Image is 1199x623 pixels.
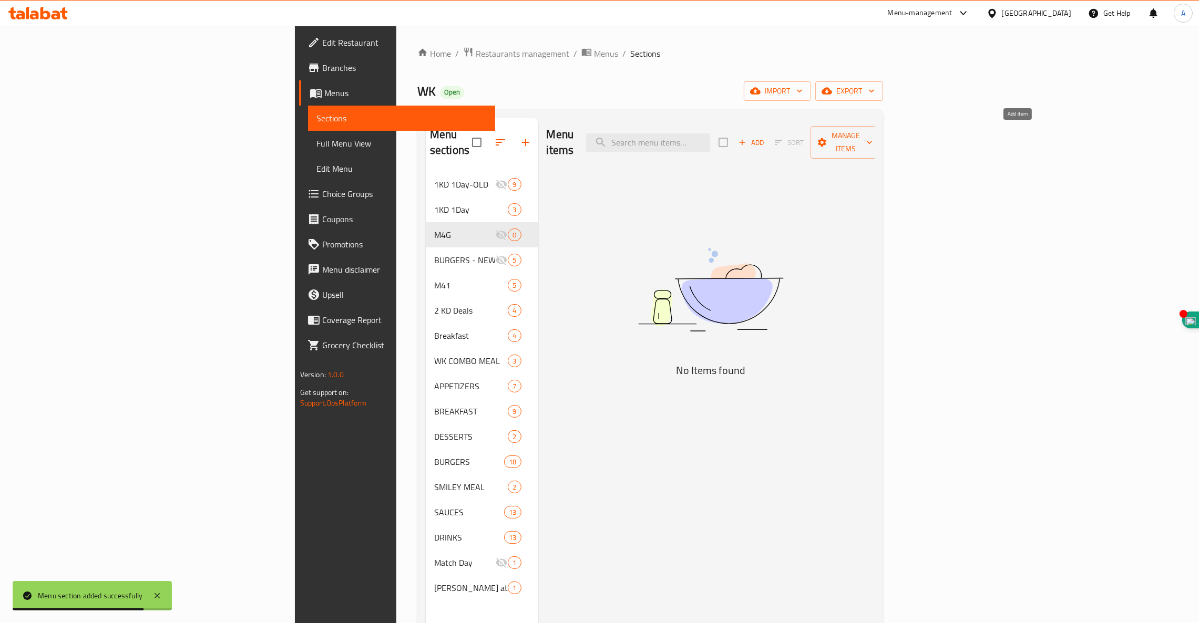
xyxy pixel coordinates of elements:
span: SAUCES [434,506,504,518]
span: 9 [508,180,520,190]
h5: No Items found [579,362,842,379]
a: Upsell [299,282,495,307]
a: Restaurants management [463,47,569,60]
div: BURGERS18 [426,449,538,474]
a: Menus [299,80,495,106]
a: Full Menu View [308,131,495,156]
span: 13 [505,533,520,543]
span: 5 [508,281,520,290]
span: M41 [434,279,508,292]
div: items [508,556,521,569]
span: A [1181,7,1185,19]
div: Menu-management [888,7,952,19]
svg: Inactive section [495,254,508,266]
span: 18 [505,457,520,467]
span: WK COMBO MEAL [434,355,508,367]
img: dish.svg [579,220,842,359]
span: Full Menu View [316,137,487,150]
div: items [508,203,521,216]
div: items [504,455,521,468]
div: APPETIZERS7 [426,373,538,399]
div: 2 KD Deals4 [426,298,538,323]
span: Upsell [322,288,487,301]
div: Breakfast4 [426,323,538,348]
span: 5 [508,255,520,265]
span: 1KD 1Day-OLD [434,178,495,191]
span: SMILEY MEAL [434,481,508,493]
span: BURGERS - NEW [434,254,495,266]
div: items [508,481,521,493]
div: SMILEY MEAL2 [426,474,538,500]
span: 13 [505,507,520,517]
span: Sort items [768,134,811,151]
span: Edit Menu [316,162,487,175]
div: M4G [434,229,495,241]
span: 2 KD Deals [434,304,508,317]
nav: Menu sections [426,168,538,605]
div: APPETIZERS [434,380,508,392]
span: Choice Groups [322,188,487,200]
a: Menus [581,47,618,60]
span: 3 [508,205,520,215]
span: Breakfast [434,329,508,342]
span: Select all sections [466,131,488,153]
div: Match Day1 [426,550,538,575]
div: items [508,430,521,443]
div: BURGERS [434,455,504,468]
div: SAUCES13 [426,500,538,525]
span: [PERSON_NAME] at Home [434,582,508,594]
h2: Menu items [547,127,574,158]
span: Manage items [819,129,873,155]
span: Get support on: [300,386,349,399]
div: WK COMBO MEAL3 [426,348,538,373]
span: DESSERTS [434,430,508,443]
div: BREAKFAST9 [426,399,538,424]
span: Match Day [434,556,495,569]
span: export [824,85,875,98]
svg: Inactive section [495,229,508,241]
div: [PERSON_NAME] at Home1 [426,575,538,600]
span: Menus [324,87,487,99]
div: Menu section added successfully [38,590,142,601]
a: Menu disclaimer [299,257,495,282]
button: export [815,81,883,101]
span: DRINKS [434,531,504,544]
span: Promotions [322,238,487,251]
span: 0 [508,230,520,240]
div: items [508,178,521,191]
a: Branches [299,55,495,80]
span: 9 [508,407,520,417]
div: DRINKS13 [426,525,538,550]
span: Menus [594,47,618,60]
span: Add [737,137,765,149]
svg: Inactive section [495,556,508,569]
span: Grocery Checklist [322,339,487,351]
li: / [622,47,626,60]
a: Choice Groups [299,181,495,206]
div: items [508,329,521,342]
span: 1KD 1Day [434,203,508,216]
div: items [508,229,521,241]
span: 1 [508,558,520,568]
button: Add section [513,130,538,155]
span: Coverage Report [322,314,487,326]
span: 7 [508,381,520,391]
a: Promotions [299,232,495,257]
span: import [752,85,803,98]
button: Add [734,134,768,151]
div: items [504,531,521,544]
a: Coverage Report [299,307,495,333]
div: items [508,380,521,392]
div: items [508,254,521,266]
span: 4 [508,306,520,316]
span: Branches [322,61,487,74]
span: Version: [300,368,326,381]
nav: breadcrumb [417,47,883,60]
